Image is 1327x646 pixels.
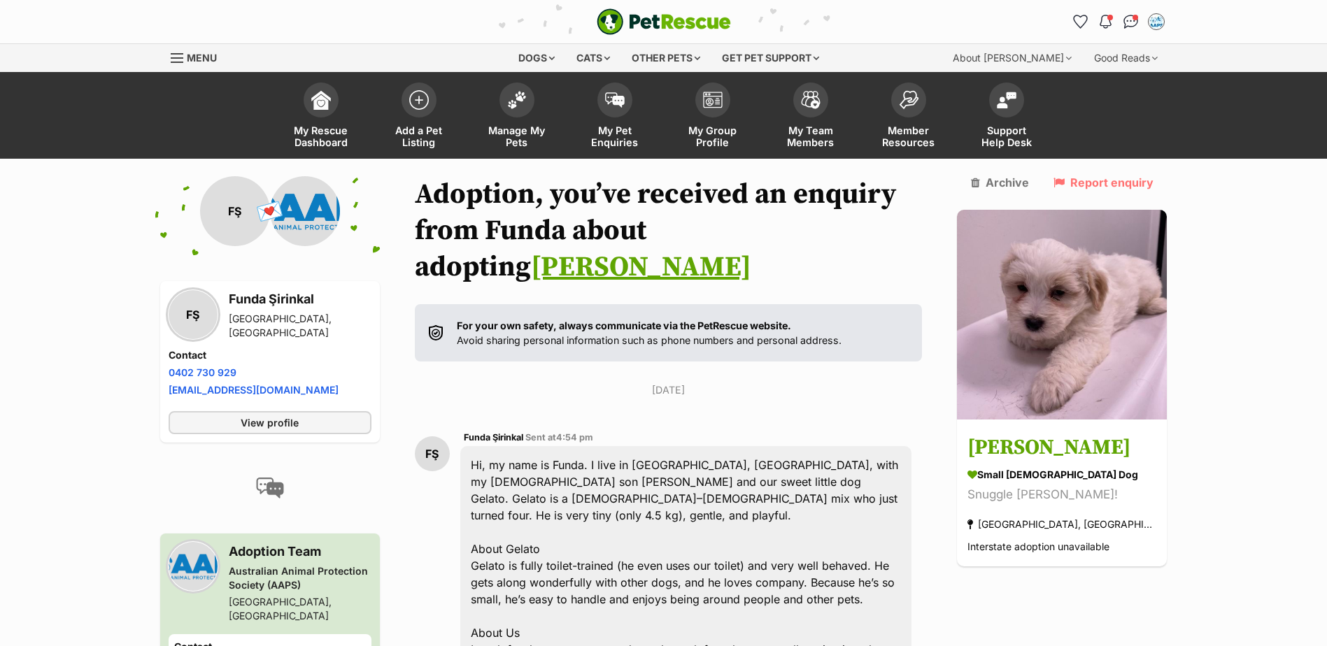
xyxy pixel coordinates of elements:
[409,90,429,110] img: add-pet-listing-icon-0afa8454b4691262ce3f59096e99ab1cd57d4a30225e0717b998d2c9b9846f56.svg
[1123,15,1138,29] img: chat-41dd97257d64d25036548639549fe6c8038ab92f7586957e7f3b1b290dea8141.svg
[457,320,791,331] strong: For your own safety, always communicate via the PetRescue website.
[311,90,331,110] img: dashboard-icon-eb2f2d2d3e046f16d808141f083e7271f6b2e854fb5c12c21221c1fb7104beca.svg
[229,312,371,340] div: [GEOGRAPHIC_DATA], [GEOGRAPHIC_DATA]
[187,52,217,64] span: Menu
[1120,10,1142,33] a: Conversations
[967,515,1156,534] div: [GEOGRAPHIC_DATA], [GEOGRAPHIC_DATA]
[860,76,958,159] a: Member Resources
[415,436,450,471] div: FŞ
[597,8,731,35] a: PetRescue
[622,44,710,72] div: Other pets
[370,76,468,159] a: Add a Pet Listing
[229,595,371,623] div: [GEOGRAPHIC_DATA], [GEOGRAPHIC_DATA]
[681,124,744,148] span: My Group Profile
[272,76,370,159] a: My Rescue Dashboard
[605,92,625,108] img: pet-enquiries-icon-7e3ad2cf08bfb03b45e93fb7055b45f3efa6380592205ae92323e6603595dc1f.svg
[899,90,918,109] img: member-resources-icon-8e73f808a243e03378d46382f2149f9095a855e16c252ad45f914b54edf8863c.svg
[967,541,1109,553] span: Interstate adoption unavailable
[169,366,236,378] a: 0402 730 929
[1070,10,1092,33] a: Favourites
[169,411,371,434] a: View profile
[509,44,565,72] div: Dogs
[712,44,829,72] div: Get pet support
[415,176,923,285] h1: Adoption, you’ve received an enquiry from Funda about adopting
[943,44,1081,72] div: About [PERSON_NAME]
[290,124,353,148] span: My Rescue Dashboard
[762,76,860,159] a: My Team Members
[566,76,664,159] a: My Pet Enquiries
[1070,10,1168,33] ul: Account quick links
[779,124,842,148] span: My Team Members
[1053,176,1154,189] a: Report enquiry
[1095,10,1117,33] button: Notifications
[703,92,723,108] img: group-profile-icon-3fa3cf56718a62981997c0bc7e787c4b2cf8bcc04b72c1350f741eb67cf2f40e.svg
[169,348,371,362] h4: Contact
[967,486,1156,505] div: Snuggle [PERSON_NAME]!
[254,196,285,227] span: 💌
[664,76,762,159] a: My Group Profile
[169,384,339,396] a: [EMAIL_ADDRESS][DOMAIN_NAME]
[464,432,523,443] span: Funda Şirinkal
[169,542,218,591] img: Australian Animal Protection Society (AAPS) profile pic
[997,92,1016,108] img: help-desk-icon-fdf02630f3aa405de69fd3d07c3f3aa587a6932b1a1747fa1d2bba05be0121f9.svg
[507,91,527,109] img: manage-my-pets-icon-02211641906a0b7f246fdf0571729dbe1e7629f14944591b6c1af311fb30b64b.svg
[583,124,646,148] span: My Pet Enquiries
[485,124,548,148] span: Manage My Pets
[556,432,593,443] span: 4:54 pm
[229,564,371,592] div: Australian Animal Protection Society (AAPS)
[531,250,751,285] a: [PERSON_NAME]
[957,210,1167,419] img: Winston
[967,468,1156,482] div: small [DEMOGRAPHIC_DATA] Dog
[597,8,731,35] img: logo-e224e6f780fb5917bec1dbf3a21bbac754714ae5b6737aabdf751b685950b380.svg
[1149,15,1163,29] img: Adoption Team profile pic
[877,124,940,148] span: Member Resources
[229,289,371,309] h3: Funda Şirinkal
[256,478,284,498] img: conversation-icon-4a6f8262b818ee0b60e3300018af0b2d0b884aa5de6e9bcb8d3d4eeb1a70a7c4.svg
[967,433,1156,464] h3: [PERSON_NAME]
[1100,15,1111,29] img: notifications-46538b983faf8c2785f20acdc204bb7945ddae34d4c08c2a6579f10ce5e182be.svg
[169,290,218,339] div: FŞ
[171,44,227,69] a: Menu
[388,124,450,148] span: Add a Pet Listing
[958,76,1056,159] a: Support Help Desk
[270,176,340,246] img: Australian Animal Protection Society (AAPS) profile pic
[200,176,270,246] div: FŞ
[957,422,1167,567] a: [PERSON_NAME] small [DEMOGRAPHIC_DATA] Dog Snuggle [PERSON_NAME]! [GEOGRAPHIC_DATA], [GEOGRAPHIC_...
[567,44,620,72] div: Cats
[975,124,1038,148] span: Support Help Desk
[801,91,821,109] img: team-members-icon-5396bd8760b3fe7c0b43da4ab00e1e3bb1a5d9ba89233759b79545d2d3fc5d0d.svg
[525,432,593,443] span: Sent at
[457,318,842,348] p: Avoid sharing personal information such as phone numbers and personal address.
[1145,10,1168,33] button: My account
[415,382,923,397] p: [DATE]
[241,415,299,430] span: View profile
[229,542,371,561] h3: Adoption Team
[971,176,1029,189] a: Archive
[468,76,566,159] a: Manage My Pets
[1084,44,1168,72] div: Good Reads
